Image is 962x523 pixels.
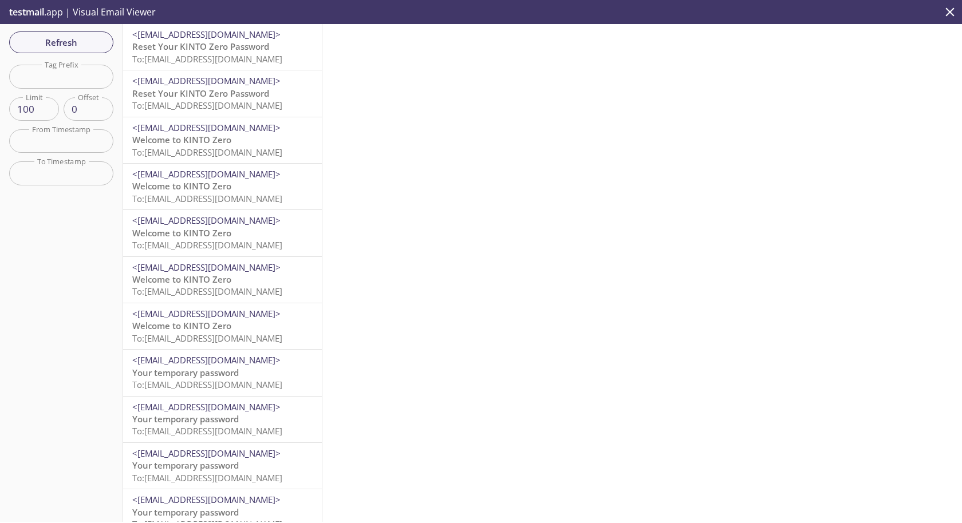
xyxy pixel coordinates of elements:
span: To: [EMAIL_ADDRESS][DOMAIN_NAME] [132,332,282,344]
span: Your temporary password [132,459,239,471]
span: <[EMAIL_ADDRESS][DOMAIN_NAME]> [132,215,281,226]
div: <[EMAIL_ADDRESS][DOMAIN_NAME]>Welcome to KINTO ZeroTo:[EMAIL_ADDRESS][DOMAIN_NAME] [123,210,322,256]
div: <[EMAIL_ADDRESS][DOMAIN_NAME]>Welcome to KINTO ZeroTo:[EMAIL_ADDRESS][DOMAIN_NAME] [123,303,322,349]
span: <[EMAIL_ADDRESS][DOMAIN_NAME]> [132,401,281,413]
span: Reset Your KINTO Zero Password [132,88,269,99]
span: To: [EMAIL_ADDRESS][DOMAIN_NAME] [132,53,282,65]
span: Welcome to KINTO Zero [132,180,231,192]
div: <[EMAIL_ADDRESS][DOMAIN_NAME]>Welcome to KINTO ZeroTo:[EMAIL_ADDRESS][DOMAIN_NAME] [123,117,322,163]
span: To: [EMAIL_ADDRESS][DOMAIN_NAME] [132,100,282,111]
span: Welcome to KINTO Zero [132,227,231,239]
span: To: [EMAIL_ADDRESS][DOMAIN_NAME] [132,286,282,297]
span: <[EMAIL_ADDRESS][DOMAIN_NAME]> [132,447,281,459]
span: <[EMAIL_ADDRESS][DOMAIN_NAME]> [132,29,281,40]
span: Welcome to KINTO Zero [132,134,231,145]
span: Your temporary password [132,413,239,425]
button: Refresh [9,31,113,53]
span: <[EMAIL_ADDRESS][DOMAIN_NAME]> [132,261,281,273]
span: <[EMAIL_ADDRESS][DOMAIN_NAME]> [132,75,281,86]
span: Your temporary password [132,367,239,378]
div: <[EMAIL_ADDRESS][DOMAIN_NAME]>Welcome to KINTO ZeroTo:[EMAIL_ADDRESS][DOMAIN_NAME] [123,257,322,303]
span: <[EMAIL_ADDRESS][DOMAIN_NAME]> [132,168,281,180]
span: <[EMAIL_ADDRESS][DOMAIN_NAME]> [132,308,281,319]
span: To: [EMAIL_ADDRESS][DOMAIN_NAME] [132,146,282,158]
span: Your temporary password [132,506,239,518]
div: <[EMAIL_ADDRESS][DOMAIN_NAME]>Welcome to KINTO ZeroTo:[EMAIL_ADDRESS][DOMAIN_NAME] [123,164,322,209]
span: To: [EMAIL_ADDRESS][DOMAIN_NAME] [132,379,282,390]
div: <[EMAIL_ADDRESS][DOMAIN_NAME]>Reset Your KINTO Zero PasswordTo:[EMAIL_ADDRESS][DOMAIN_NAME] [123,24,322,70]
span: Welcome to KINTO Zero [132,320,231,331]
span: Welcome to KINTO Zero [132,274,231,285]
span: Reset Your KINTO Zero Password [132,41,269,52]
div: <[EMAIL_ADDRESS][DOMAIN_NAME]>Your temporary passwordTo:[EMAIL_ADDRESS][DOMAIN_NAME] [123,350,322,395]
span: <[EMAIL_ADDRESS][DOMAIN_NAME]> [132,494,281,505]
span: To: [EMAIL_ADDRESS][DOMAIN_NAME] [132,425,282,437]
span: To: [EMAIL_ADDRESS][DOMAIN_NAME] [132,193,282,204]
div: <[EMAIL_ADDRESS][DOMAIN_NAME]>Your temporary passwordTo:[EMAIL_ADDRESS][DOMAIN_NAME] [123,443,322,489]
span: Refresh [18,35,104,50]
span: testmail [9,6,44,18]
span: To: [EMAIL_ADDRESS][DOMAIN_NAME] [132,239,282,251]
span: <[EMAIL_ADDRESS][DOMAIN_NAME]> [132,122,281,133]
span: To: [EMAIL_ADDRESS][DOMAIN_NAME] [132,472,282,484]
div: <[EMAIL_ADDRESS][DOMAIN_NAME]>Your temporary passwordTo:[EMAIL_ADDRESS][DOMAIN_NAME] [123,397,322,442]
div: <[EMAIL_ADDRESS][DOMAIN_NAME]>Reset Your KINTO Zero PasswordTo:[EMAIL_ADDRESS][DOMAIN_NAME] [123,70,322,116]
span: <[EMAIL_ADDRESS][DOMAIN_NAME]> [132,354,281,366]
